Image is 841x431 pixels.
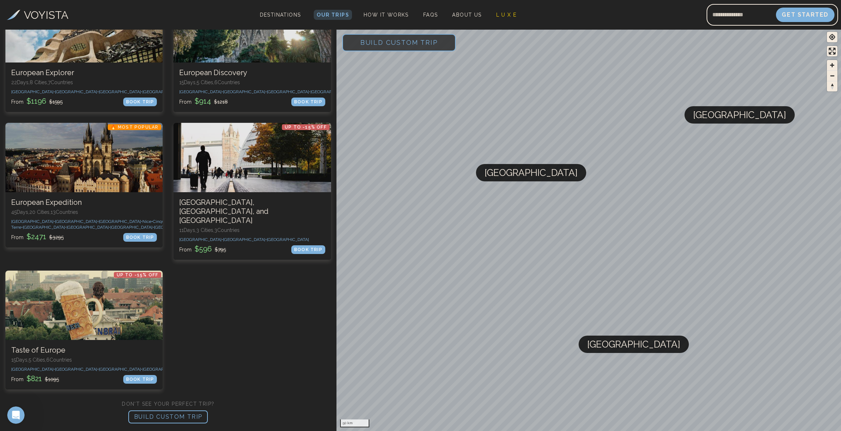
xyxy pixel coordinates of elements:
[267,237,309,242] span: [GEOGRAPHIC_DATA]
[11,367,55,372] span: [GEOGRAPHIC_DATA] •
[317,12,349,18] span: Our Trips
[267,89,310,94] span: [GEOGRAPHIC_DATA] •
[11,346,157,355] h3: Taste of Europe
[11,89,55,94] span: [GEOGRAPHIC_DATA] •
[179,96,228,106] p: From
[776,8,834,22] button: Get Started
[707,6,776,23] input: Email address
[7,7,68,23] a: VOYISTA
[693,106,786,124] span: [GEOGRAPHIC_DATA]
[291,245,325,254] div: BOOK TRIP
[179,79,325,86] p: 15 Days, 5 Cities, 6 Countr ies
[11,208,157,216] p: 45 Days, 20 Cities, 13 Countr ies
[142,367,186,372] span: [GEOGRAPHIC_DATA] •
[55,219,99,224] span: [GEOGRAPHIC_DATA] •
[179,68,325,77] h3: European Discovery
[215,247,226,253] span: $ 795
[214,99,228,105] span: $ 1218
[66,225,110,230] span: [GEOGRAPHIC_DATA] •
[7,10,20,20] img: Voyista Logo
[193,97,213,105] span: $ 914
[123,98,157,106] div: BOOK TRIP
[99,219,142,224] span: [GEOGRAPHIC_DATA] •
[5,123,163,247] a: European Expedition🔥 Most PopularEuropean Expedition45Days,20 Cities,13Countries[GEOGRAPHIC_DATA]...
[364,12,409,18] span: How It Works
[827,71,837,81] span: Zoom out
[25,97,48,105] span: $ 1196
[827,46,837,56] button: Enter fullscreen
[142,89,186,94] span: [GEOGRAPHIC_DATA] •
[49,99,63,105] span: $ 1595
[173,123,331,260] a: London, Amsterdam, and ParisUp to -15% OFF[GEOGRAPHIC_DATA], [GEOGRAPHIC_DATA], and [GEOGRAPHIC_D...
[11,219,55,224] span: [GEOGRAPHIC_DATA] •
[179,227,325,234] p: 11 Days, 3 Cities, 3 Countr ies
[257,9,304,30] span: Destinations
[55,367,99,372] span: [GEOGRAPHIC_DATA] •
[154,225,198,230] span: [GEOGRAPHIC_DATA] •
[291,98,325,106] div: BOOK TRIP
[587,336,680,353] span: [GEOGRAPHIC_DATA]
[349,27,450,58] span: Build Custom Trip
[827,81,837,91] button: Reset bearing to north
[45,376,59,382] span: $ 1095
[496,12,517,18] span: L U X E
[11,198,157,207] h3: European Expedition
[123,233,157,242] div: BOOK TRIP
[340,419,369,427] div: 50 km
[142,219,153,224] span: Nice •
[25,232,48,241] span: $ 2471
[123,375,157,384] div: BOOK TRIP
[223,237,267,242] span: [GEOGRAPHIC_DATA] •
[449,10,484,20] a: About Us
[5,400,331,408] h2: DON'T SEE YOUR PERFECT TRIP?
[342,34,456,51] button: Build Custom Trip
[452,12,481,18] span: About Us
[827,32,837,42] button: Find my location
[179,237,223,242] span: [GEOGRAPHIC_DATA] •
[11,96,63,106] p: From
[423,12,438,18] span: FAQs
[128,410,208,423] p: BUILD CUSTOM TRIP
[7,406,25,424] iframe: Intercom live chat
[193,245,213,253] span: $ 596
[336,28,841,431] canvas: Map
[223,89,267,94] span: [GEOGRAPHIC_DATA] •
[25,374,43,383] span: $ 821
[99,367,142,372] span: [GEOGRAPHIC_DATA] •
[99,89,142,94] span: [GEOGRAPHIC_DATA] •
[11,356,157,363] p: 15 Days, 5 Cities, 6 Countr ies
[55,89,99,94] span: [GEOGRAPHIC_DATA] •
[493,10,520,20] a: L U X E
[420,10,441,20] a: FAQs
[5,271,163,389] a: Taste of EuropeUp to -15% OFFTaste of Europe15Days,5 Cities,6Countries[GEOGRAPHIC_DATA]•[GEOGRAPH...
[49,234,64,240] span: $ 3295
[11,232,64,242] p: From
[114,272,162,278] p: Up to -15% OFF
[361,10,412,20] a: How It Works
[11,68,157,77] h3: European Explorer
[179,89,223,94] span: [GEOGRAPHIC_DATA] •
[282,124,330,130] p: Up to -15% OFF
[108,124,162,130] p: 🔥 Most Popular
[310,89,354,94] span: [GEOGRAPHIC_DATA] •
[485,164,578,181] span: [GEOGRAPHIC_DATA]
[110,225,154,230] span: [GEOGRAPHIC_DATA] •
[314,10,352,20] a: Our Trips
[24,7,68,23] h3: VOYISTA
[179,198,325,225] h3: [GEOGRAPHIC_DATA], [GEOGRAPHIC_DATA], and [GEOGRAPHIC_DATA]
[11,374,59,384] p: From
[23,225,66,230] span: [GEOGRAPHIC_DATA] •
[827,60,837,70] button: Zoom in
[179,244,226,254] p: From
[827,70,837,81] button: Zoom out
[11,79,157,86] p: 22 Days, 8 Cities, 7 Countr ies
